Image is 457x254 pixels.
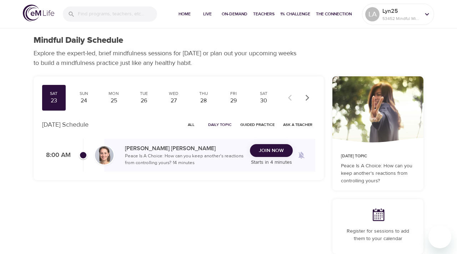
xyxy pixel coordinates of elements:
[280,119,315,130] button: Ask a Teacher
[125,144,244,153] p: [PERSON_NAME] [PERSON_NAME]
[341,162,415,185] p: Peace Is A Choice: How can you keep another's reactions from controlling yours?
[195,91,212,97] div: Thu
[255,91,272,97] div: Sat
[45,91,63,97] div: Sat
[293,147,310,164] span: Remind me when a class goes live every Saturday at 8:00 AM
[259,146,284,155] span: Join Now
[222,10,247,18] span: On-Demand
[283,121,312,128] span: Ask a Teacher
[255,97,272,105] div: 30
[240,121,275,128] span: Guided Practice
[182,121,200,128] span: All
[225,97,242,105] div: 29
[165,97,183,105] div: 27
[341,153,415,159] p: [DATE] Topic
[199,10,216,18] span: Live
[195,97,212,105] div: 28
[42,151,71,160] p: 8:00 AM
[125,153,244,167] p: Peace Is A Choice: How can you keep another's reactions from controlling yours? · 14 minutes
[250,159,293,166] p: Starts in 4 minutes
[75,97,93,105] div: 24
[105,91,123,97] div: Mon
[45,97,63,105] div: 23
[365,7,380,21] div: LA
[237,119,277,130] button: Guided Practice
[176,10,193,18] span: Home
[34,49,301,68] p: Explore the expert-led, brief mindfulness sessions for [DATE] or plan out your upcoming weeks to ...
[341,228,415,243] p: Register for sessions to add them to your calendar
[250,144,293,157] button: Join Now
[280,10,310,18] span: 1% Challenge
[95,146,114,164] img: Deanna_Burkett-min.jpg
[135,91,153,97] div: Tue
[225,91,242,97] div: Fri
[316,10,352,18] span: The Connection
[382,15,420,22] p: 53452 Mindful Minutes
[42,120,89,129] p: [DATE] Schedule
[135,97,153,105] div: 26
[23,5,54,21] img: logo
[208,121,232,128] span: Daily Topic
[105,97,123,105] div: 25
[78,6,157,22] input: Find programs, teachers, etc...
[382,7,420,15] p: Lyn25
[205,119,235,130] button: Daily Topic
[428,225,451,248] iframe: Button to launch messaging window
[34,35,123,46] h1: Mindful Daily Schedule
[180,119,202,130] button: All
[75,91,93,97] div: Sun
[165,91,183,97] div: Wed
[253,10,275,18] span: Teachers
